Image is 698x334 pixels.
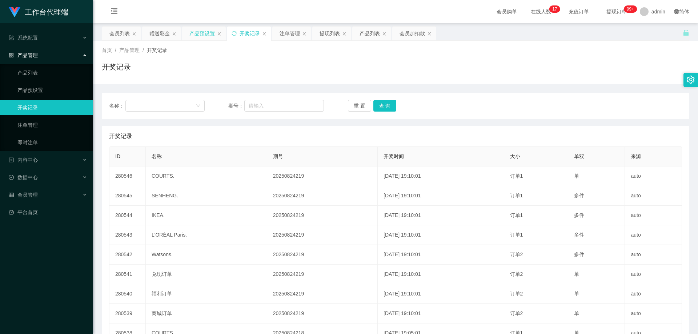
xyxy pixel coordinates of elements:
span: 多件 [574,193,584,198]
a: 工作台代理端 [9,9,68,15]
span: 期号： [228,102,244,110]
span: / [143,47,144,53]
td: 20250824219 [267,225,378,245]
span: 来源 [631,153,641,159]
span: 单双 [574,153,584,159]
div: 赠送彩金 [149,27,170,40]
span: 名称 [152,153,162,159]
input: 请输入 [244,100,324,112]
div: 提现列表 [320,27,340,40]
i: 图标: close [217,32,221,36]
span: 多件 [574,212,584,218]
td: [DATE] 19:10:01 [378,284,504,304]
i: 图标: sync [232,31,237,36]
td: 20250824219 [267,206,378,225]
i: 图标: form [9,35,14,40]
span: / [115,47,116,53]
td: [DATE] 19:10:01 [378,304,504,323]
td: 20250824219 [267,304,378,323]
td: 280540 [109,284,146,304]
td: auto [625,245,682,265]
i: 图标: check-circle-o [9,175,14,180]
i: 图标: menu-fold [102,0,127,24]
i: 图标: close [132,32,136,36]
span: 多件 [574,251,584,257]
span: 产品管理 [9,52,38,58]
h1: 开奖记录 [102,61,131,72]
i: 图标: close [342,32,346,36]
td: 20250824219 [267,186,378,206]
span: ID [115,153,120,159]
span: 充值订单 [565,9,593,14]
span: 提现订单 [603,9,630,14]
i: 图标: close [302,32,306,36]
span: 数据中心 [9,174,38,180]
i: 图标: unlock [683,29,689,36]
span: 订单1 [510,193,523,198]
td: 商城订单 [146,304,267,323]
sup: 983 [624,5,637,13]
td: COURTS. [146,166,267,186]
div: 产品预设置 [189,27,215,40]
i: 图标: appstore-o [9,53,14,58]
i: 图标: down [196,104,200,109]
td: 福利订单 [146,284,267,304]
i: 图标: close [262,32,266,36]
td: auto [625,304,682,323]
span: 订单1 [510,212,523,218]
td: [DATE] 19:10:01 [378,206,504,225]
div: 注单管理 [280,27,300,40]
td: 20250824219 [267,166,378,186]
td: 280546 [109,166,146,186]
img: logo.9652507e.png [9,7,20,17]
span: 产品管理 [119,47,140,53]
td: 280542 [109,245,146,265]
td: auto [625,186,682,206]
span: 单 [574,291,579,297]
span: 开奖记录 [147,47,167,53]
td: Watsons. [146,245,267,265]
a: 即时注单 [17,135,87,150]
a: 产品列表 [17,65,87,80]
td: 280544 [109,206,146,225]
span: 订单2 [510,310,523,316]
sup: 17 [549,5,560,13]
td: 280541 [109,265,146,284]
span: 会员管理 [9,192,38,198]
p: 1 [552,5,555,13]
button: 重 置 [348,100,371,112]
span: 订单2 [510,251,523,257]
i: 图标: close [427,32,432,36]
td: [DATE] 19:10:01 [378,186,504,206]
span: 单 [574,271,579,277]
span: 单 [574,173,579,179]
td: 20250824219 [267,245,378,265]
td: 280539 [109,304,146,323]
button: 查 询 [373,100,397,112]
td: 20250824219 [267,284,378,304]
div: 产品列表 [360,27,380,40]
td: 280543 [109,225,146,245]
span: 在线人数 [527,9,555,14]
span: 首页 [102,47,112,53]
td: IKEA. [146,206,267,225]
span: 多件 [574,232,584,238]
td: [DATE] 19:10:01 [378,225,504,245]
span: 内容中心 [9,157,38,163]
span: 单 [574,310,579,316]
a: 开奖记录 [17,100,87,115]
i: 图标: profile [9,157,14,162]
span: 系统配置 [9,35,38,41]
span: 订单2 [510,291,523,297]
div: 开奖记录 [240,27,260,40]
span: 开奖记录 [109,132,132,141]
td: SENHENG. [146,186,267,206]
i: 图标: setting [687,76,695,84]
div: 会员加扣款 [400,27,425,40]
span: 期号 [273,153,283,159]
td: auto [625,166,682,186]
td: [DATE] 19:10:01 [378,166,504,186]
a: 产品预设置 [17,83,87,97]
td: auto [625,206,682,225]
i: 图标: table [9,192,14,197]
